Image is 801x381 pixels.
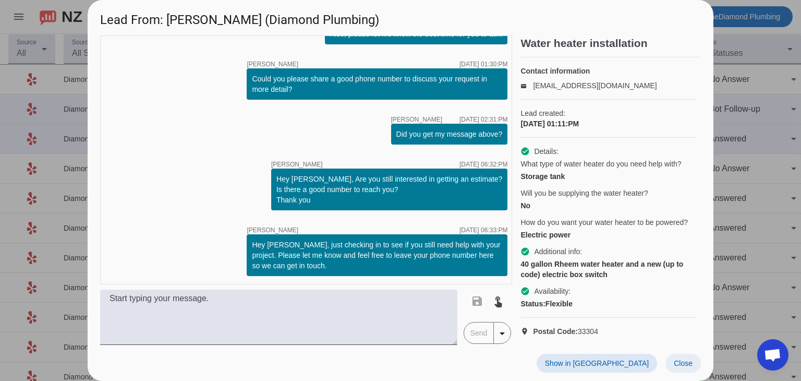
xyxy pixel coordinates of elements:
[520,171,697,182] div: Storage tank
[252,240,502,271] div: Hey [PERSON_NAME], just checking in to see if you still need help with your project. Please let m...
[520,38,701,49] h2: Water heater installation
[520,83,533,88] mat-icon: email
[757,339,788,371] div: Open chat
[537,354,657,373] button: Show in [GEOGRAPHIC_DATA]
[674,359,693,367] span: Close
[492,295,504,307] mat-icon: touch_app
[534,286,571,296] span: Availability:
[247,227,298,233] span: [PERSON_NAME]
[533,81,657,90] a: [EMAIL_ADDRESS][DOMAIN_NAME]
[276,174,502,205] div: Hey [PERSON_NAME], Are you still interested in getting an estimate? Is there a good number to rea...
[520,200,697,211] div: No
[459,227,507,233] div: [DATE] 06:33:PM
[520,159,681,169] span: What type of water heater do you need help with?
[247,61,298,67] span: [PERSON_NAME]
[496,327,508,340] mat-icon: arrow_drop_down
[520,327,533,336] mat-icon: location_on
[520,300,545,308] strong: Status:
[545,359,649,367] span: Show in [GEOGRAPHIC_DATA]
[534,246,582,257] span: Additional info:
[520,118,697,129] div: [DATE] 01:11:PM
[520,66,697,76] h4: Contact information
[396,129,503,139] div: Did you get my message above?​
[520,287,530,296] mat-icon: check_circle
[459,61,507,67] div: [DATE] 01:30:PM
[271,161,323,168] span: [PERSON_NAME]
[533,327,578,336] strong: Postal Code:
[391,116,443,123] span: [PERSON_NAME]
[459,161,507,168] div: [DATE] 06:32:PM
[520,247,530,256] mat-icon: check_circle
[520,188,648,198] span: Will you be supplying the water heater?
[520,230,697,240] div: Electric power
[665,354,701,373] button: Close
[520,299,697,309] div: Flexible
[520,147,530,156] mat-icon: check_circle
[534,146,559,157] span: Details:
[459,116,507,123] div: [DATE] 02:31:PM
[252,74,502,94] div: Could you please share a good phone number to discuss your request in more detail?​
[533,326,598,337] span: 33304
[520,259,697,280] div: 40 gallon Rheem water heater and a new (up to code) electric box switch
[520,108,697,118] span: Lead created:
[520,217,688,228] span: How do you want your water heater to be powered?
